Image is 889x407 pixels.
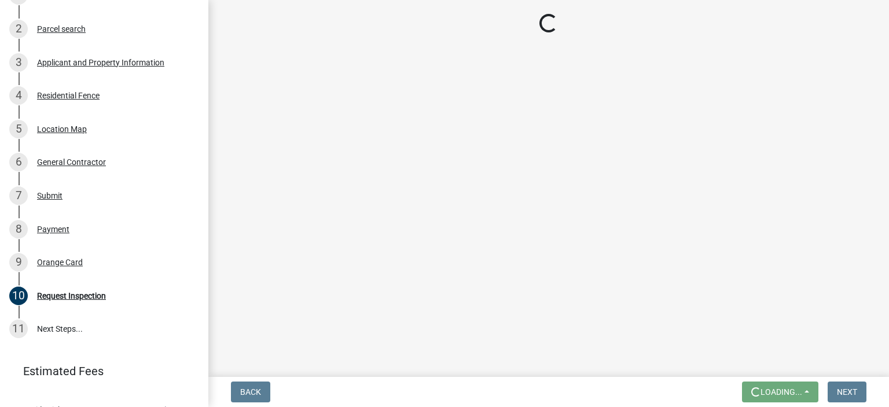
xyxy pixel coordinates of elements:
a: Estimated Fees [9,360,190,383]
div: Payment [37,225,69,233]
button: Back [231,382,270,402]
span: Next [837,387,857,397]
div: Parcel search [37,25,86,33]
div: 5 [9,120,28,138]
div: 2 [9,20,28,38]
div: General Contractor [37,158,106,166]
div: Orange Card [37,258,83,266]
div: 9 [9,253,28,272]
div: Residential Fence [37,91,100,100]
span: Back [240,387,261,397]
button: Next [828,382,866,402]
span: Loading... [761,387,802,397]
div: 8 [9,220,28,239]
div: Request Inspection [37,292,106,300]
div: 4 [9,86,28,105]
div: 10 [9,287,28,305]
div: 7 [9,186,28,205]
div: 6 [9,153,28,171]
div: Submit [37,192,63,200]
button: Loading... [742,382,818,402]
div: 3 [9,53,28,72]
div: 11 [9,320,28,338]
div: Location Map [37,125,87,133]
div: Applicant and Property Information [37,58,164,67]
